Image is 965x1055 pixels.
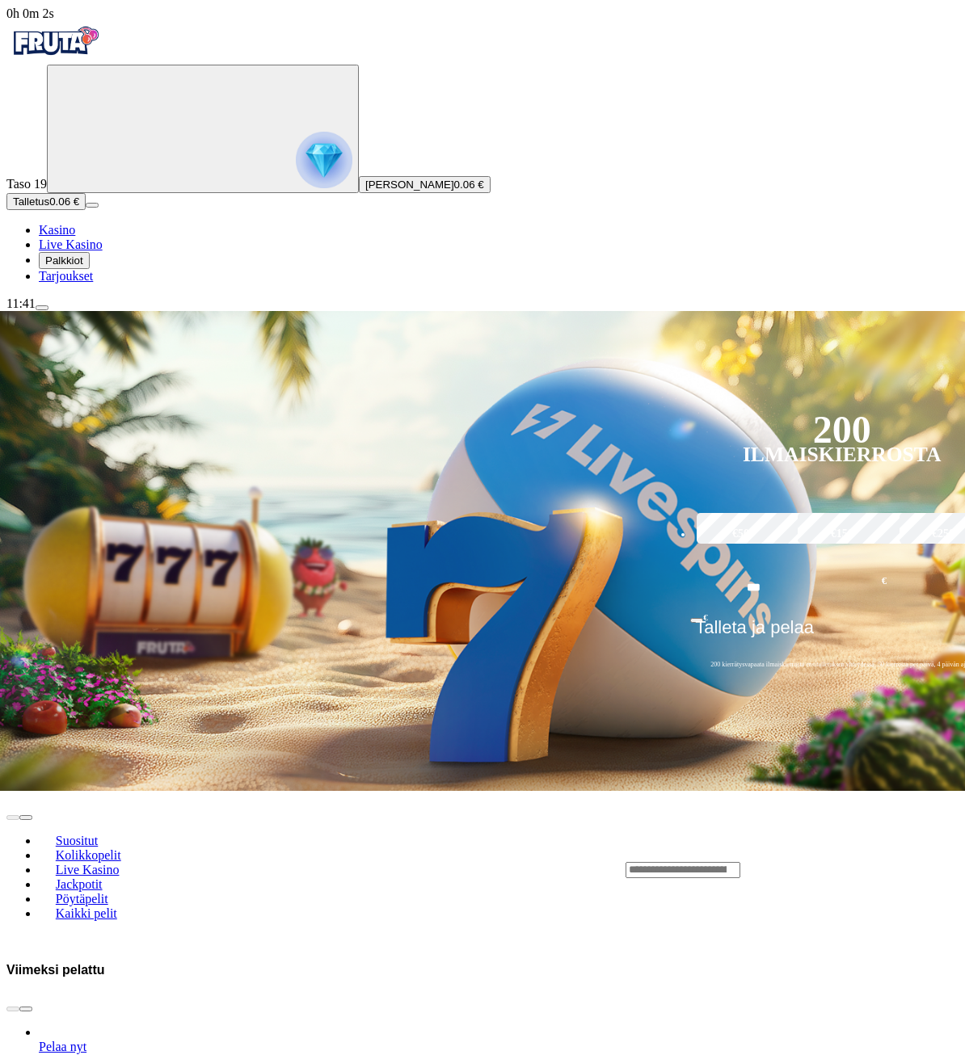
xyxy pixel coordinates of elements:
[813,420,871,439] div: 200
[39,223,75,237] a: diamond iconKasino
[49,892,115,906] span: Pöytäpelit
[86,203,99,208] button: menu
[19,1007,32,1011] button: next slide
[703,612,708,622] span: €
[6,806,593,934] nav: Lobby
[39,269,93,283] span: Tarjoukset
[39,872,119,896] a: Jackpotit
[6,962,105,977] h3: Viimeksi pelattu
[882,574,887,589] span: €
[6,21,959,284] nav: Primary
[13,195,49,208] span: Talletus
[296,132,352,188] img: reward progress
[49,195,79,208] span: 0.06 €
[49,834,104,847] span: Suositut
[695,617,814,649] span: Talleta ja pelaa
[454,179,484,191] span: 0.06 €
[39,252,90,269] button: reward iconPalkkiot
[39,828,115,852] a: Suositut
[626,862,740,878] input: Search
[39,857,136,881] a: Live Kasino
[45,254,83,267] span: Palkkiot
[49,863,126,876] span: Live Kasino
[6,296,36,310] span: 11:41
[39,1040,86,1053] a: Book of Dead
[6,1007,19,1011] button: prev slide
[49,877,109,891] span: Jackpotit
[6,21,103,61] img: Fruta
[39,223,75,237] span: Kasino
[365,179,454,191] span: [PERSON_NAME]
[6,791,959,949] header: Lobby
[6,6,54,20] span: user session time
[6,815,19,820] button: prev slide
[19,815,32,820] button: next slide
[6,193,86,210] button: Talletusplus icon0.06 €
[693,511,789,557] label: €50
[39,843,137,867] a: Kolikkopelit
[39,269,93,283] a: gift-inverted iconTarjoukset
[36,305,48,310] button: menu
[794,511,890,557] label: €150
[6,177,47,191] span: Taso 19
[47,65,359,193] button: reward progress
[39,1040,86,1053] span: Pelaa nyt
[359,176,491,193] button: [PERSON_NAME]0.06 €
[39,237,103,251] a: poker-chip iconLive Kasino
[49,848,128,862] span: Kolikkopelit
[743,445,942,464] div: Ilmaiskierrosta
[49,906,124,920] span: Kaikki pelit
[6,50,103,64] a: Fruta
[39,237,103,251] span: Live Kasino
